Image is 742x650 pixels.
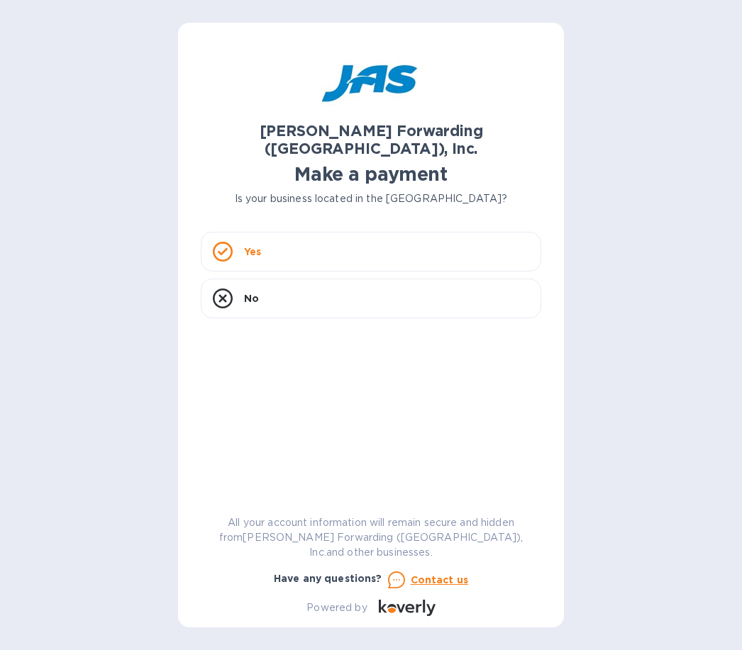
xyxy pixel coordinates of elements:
[306,600,367,615] p: Powered by
[411,574,469,585] u: Contact us
[201,163,541,186] h1: Make a payment
[274,573,382,584] b: Have any questions?
[201,515,541,560] p: All your account information will remain secure and hidden from [PERSON_NAME] Forwarding ([GEOGRA...
[244,291,259,306] p: No
[201,191,541,206] p: Is your business located in the [GEOGRAPHIC_DATA]?
[244,245,261,259] p: Yes
[260,122,483,157] b: [PERSON_NAME] Forwarding ([GEOGRAPHIC_DATA]), Inc.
